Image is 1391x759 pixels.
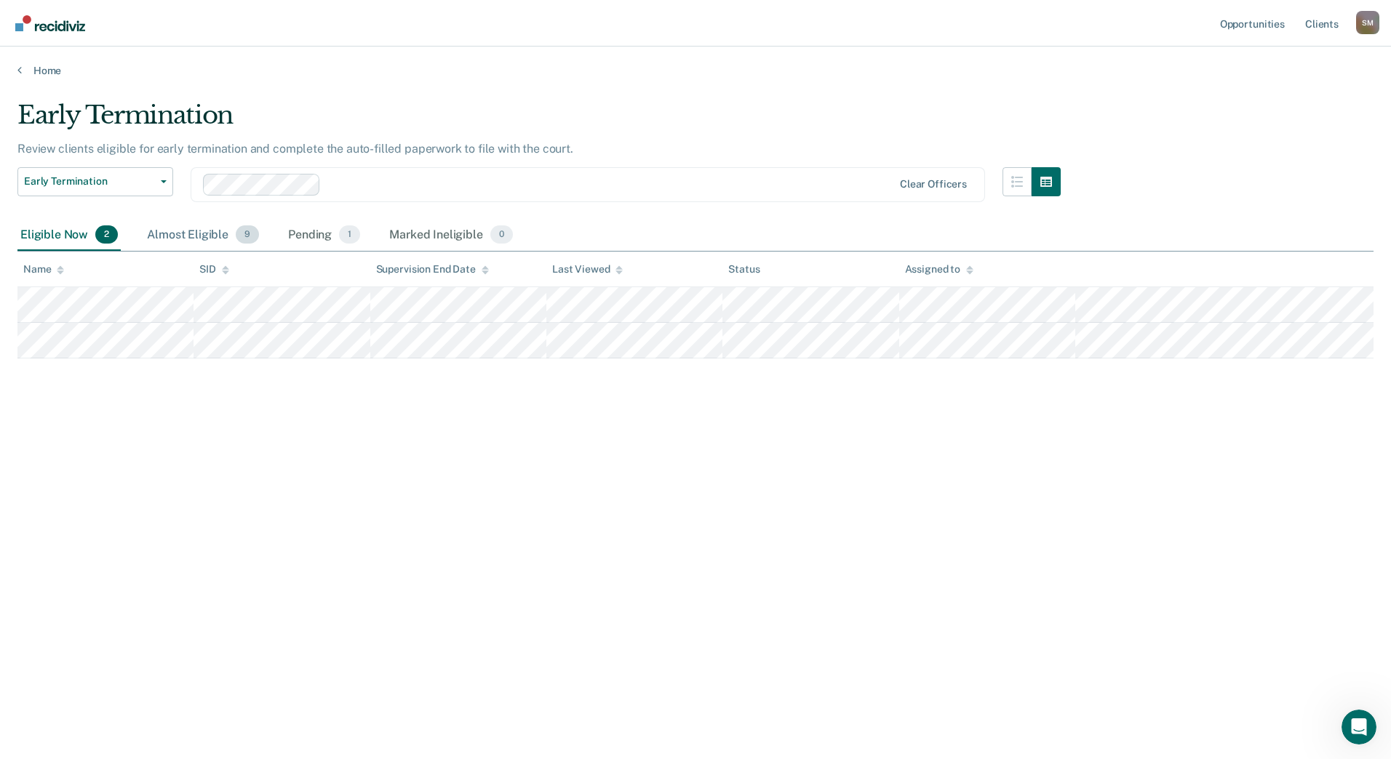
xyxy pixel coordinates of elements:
a: Home [17,64,1374,77]
iframe: Intercom live chat [1342,710,1376,744]
div: Name [23,263,64,276]
button: Early Termination [17,167,173,196]
div: Clear officers [900,178,967,190]
button: Profile dropdown button [1356,11,1379,34]
div: Last Viewed [552,263,623,276]
img: Recidiviz [15,15,85,31]
div: Assigned to [905,263,973,276]
span: 2 [95,225,118,244]
div: Almost Eligible9 [144,220,262,252]
span: 9 [236,225,259,244]
div: Supervision End Date [376,263,489,276]
span: Early Termination [24,175,155,188]
span: 1 [339,225,360,244]
div: SID [199,263,229,276]
div: Eligible Now2 [17,220,121,252]
div: Pending1 [285,220,363,252]
div: Early Termination [17,100,1061,142]
span: 0 [490,225,513,244]
div: S M [1356,11,1379,34]
div: Marked Ineligible0 [386,220,516,252]
div: Status [728,263,760,276]
p: Review clients eligible for early termination and complete the auto-filled paperwork to file with... [17,142,573,156]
